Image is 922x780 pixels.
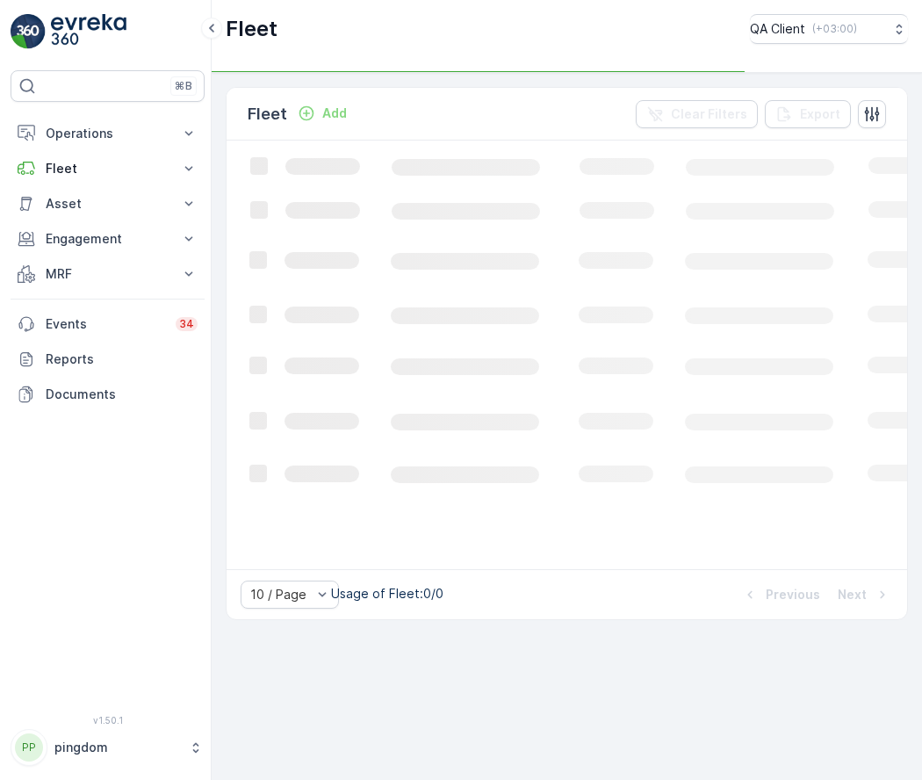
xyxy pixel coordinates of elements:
[46,386,198,403] p: Documents
[750,14,908,44] button: QA Client(+03:00)
[838,586,867,603] p: Next
[11,377,205,412] a: Documents
[812,22,857,36] p: ( +03:00 )
[46,350,198,368] p: Reports
[54,739,180,756] p: pingdom
[739,584,822,605] button: Previous
[11,151,205,186] button: Fleet
[179,317,194,331] p: 34
[11,342,205,377] a: Reports
[46,265,169,283] p: MRF
[11,14,46,49] img: logo
[46,315,165,333] p: Events
[11,186,205,221] button: Asset
[15,733,43,762] div: PP
[46,160,169,177] p: Fleet
[46,195,169,213] p: Asset
[11,715,205,726] span: v 1.50.1
[765,100,851,128] button: Export
[750,20,805,38] p: QA Client
[51,14,126,49] img: logo_light-DOdMpM7g.png
[331,585,443,603] p: Usage of Fleet : 0/0
[11,729,205,766] button: PPpingdom
[836,584,893,605] button: Next
[226,15,277,43] p: Fleet
[11,256,205,292] button: MRF
[291,103,354,124] button: Add
[800,105,840,123] p: Export
[11,307,205,342] a: Events34
[46,230,169,248] p: Engagement
[11,221,205,256] button: Engagement
[11,116,205,151] button: Operations
[175,79,192,93] p: ⌘B
[248,102,287,126] p: Fleet
[766,586,820,603] p: Previous
[46,125,169,142] p: Operations
[671,105,747,123] p: Clear Filters
[322,105,347,122] p: Add
[636,100,758,128] button: Clear Filters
